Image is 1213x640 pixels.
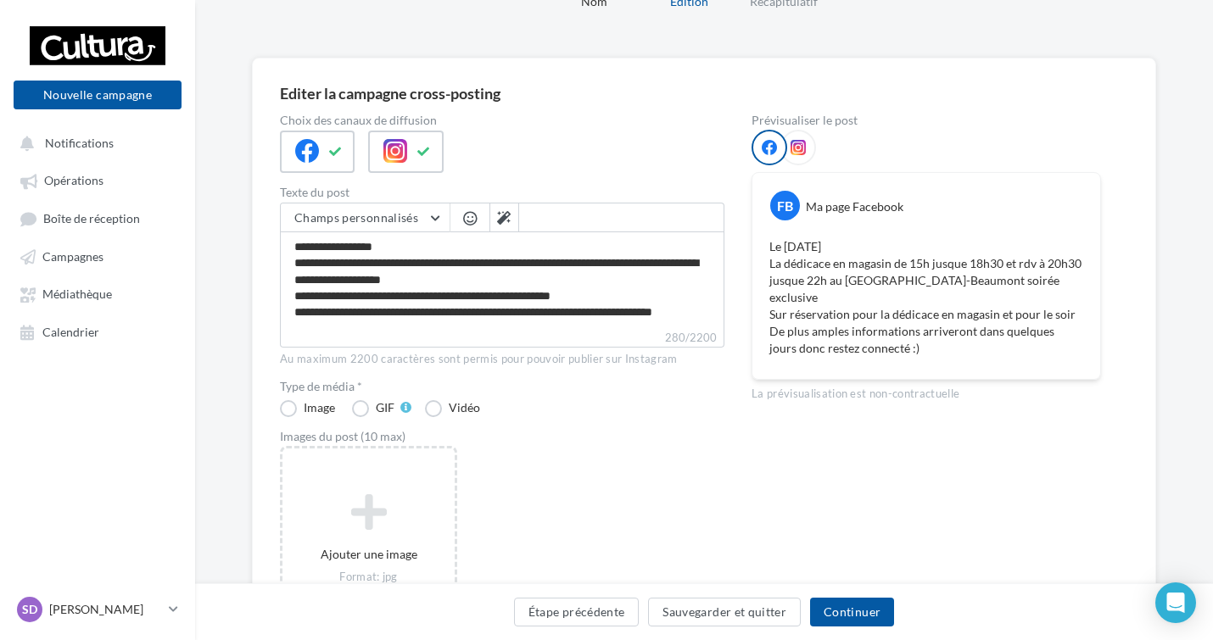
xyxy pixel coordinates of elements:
[49,601,162,618] p: [PERSON_NAME]
[42,249,103,264] span: Campagnes
[280,431,724,442] div: Images du post (10 max)
[10,203,185,234] a: Boîte de réception
[42,287,112,302] span: Médiathèque
[42,325,99,339] span: Calendrier
[43,211,140,225] span: Boîte de réception
[648,598,801,626] button: Sauvegarder et quitter
[281,203,450,232] button: Champs personnalisés
[752,380,1101,402] div: La prévisualisation est non-contractuelle
[280,86,500,101] div: Editer la campagne cross-posting
[449,402,480,414] div: Vidéo
[280,186,724,198] label: Texte du post
[280,329,724,348] label: 280/2200
[280,114,724,126] label: Choix des canaux de diffusion
[44,174,103,188] span: Opérations
[10,127,178,158] button: Notifications
[770,191,800,220] div: FB
[1155,582,1196,623] div: Open Intercom Messenger
[376,402,394,414] div: GIF
[304,402,335,414] div: Image
[810,598,894,626] button: Continuer
[806,198,903,215] div: Ma page Facebook
[10,316,185,347] a: Calendrier
[769,238,1083,357] p: Le [DATE] La dédicace en magasin de 15h jusque 18h30 et rdv à 20h30 jusque 22h au [GEOGRAPHIC_DAT...
[10,164,185,195] a: Opérations
[45,136,114,150] span: Notifications
[280,352,724,367] div: Au maximum 2200 caractères sont permis pour pouvoir publier sur Instagram
[514,598,640,626] button: Étape précédente
[22,601,37,618] span: SD
[14,81,182,109] button: Nouvelle campagne
[294,210,418,225] span: Champs personnalisés
[10,278,185,309] a: Médiathèque
[280,381,724,392] label: Type de média *
[10,241,185,271] a: Campagnes
[14,593,182,626] a: SD [PERSON_NAME]
[752,114,1101,126] div: Prévisualiser le post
